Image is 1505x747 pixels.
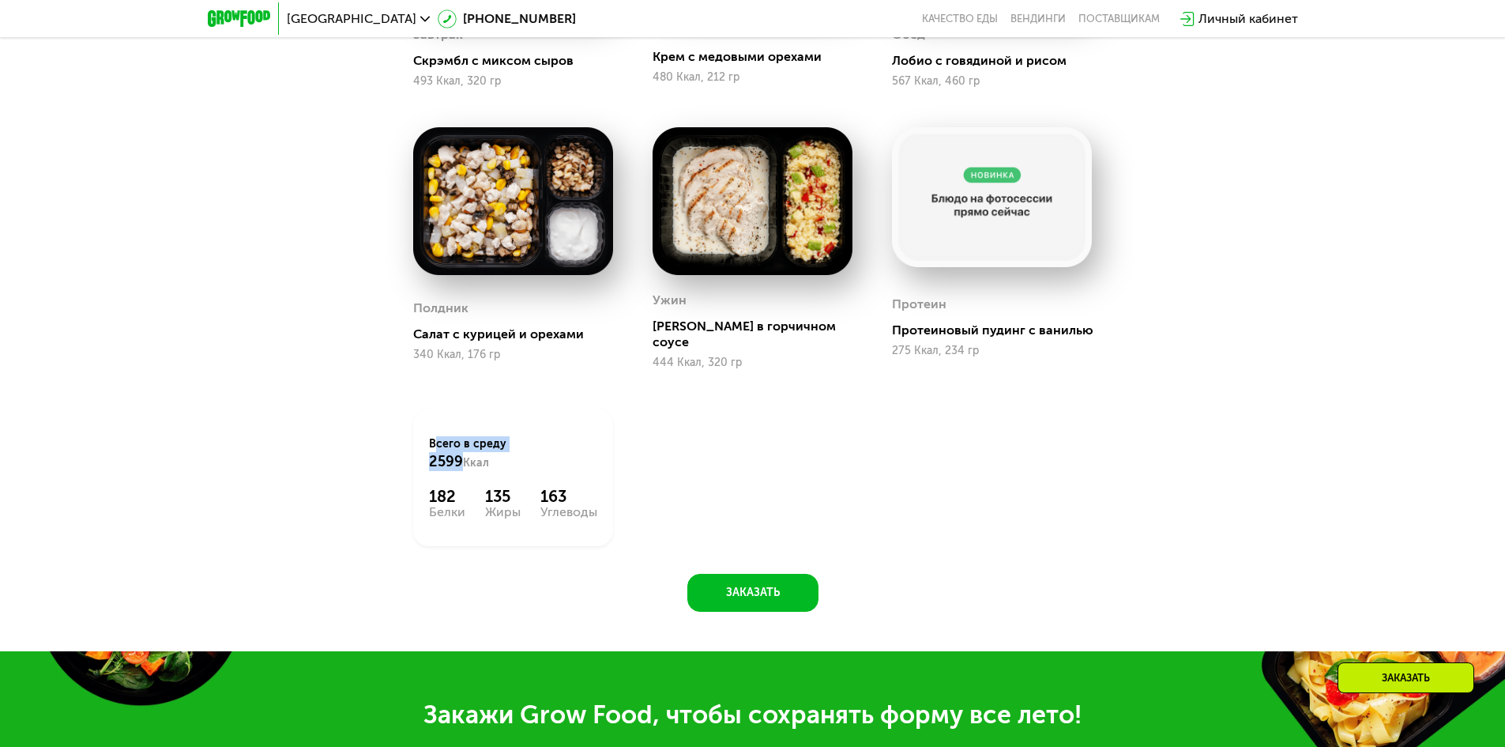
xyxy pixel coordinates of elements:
[540,506,597,519] div: Углеводы
[922,13,998,25] a: Качество еды
[653,49,865,65] div: Крем с медовыми орехами
[429,506,465,519] div: Белки
[287,13,416,25] span: [GEOGRAPHIC_DATA]
[1338,662,1474,693] div: Заказать
[687,574,818,612] button: Заказать
[1198,9,1298,28] div: Личный кабинет
[892,323,1104,338] div: Протеиновый пудинг с ванилью
[438,9,576,28] a: [PHONE_NUMBER]
[485,506,521,519] div: Жиры
[892,292,946,316] div: Протеин
[1078,13,1160,25] div: поставщикам
[429,453,463,470] span: 2599
[413,326,626,342] div: Салат с курицей и орехами
[413,53,626,69] div: Скрэмбл с миксом сыров
[413,296,468,320] div: Полдник
[485,487,521,506] div: 135
[429,436,597,471] div: Всего в среду
[463,456,489,470] span: Ккал
[892,345,1092,357] div: 275 Ккал, 234 гр
[892,75,1092,88] div: 567 Ккал, 460 гр
[413,75,613,88] div: 493 Ккал, 320 гр
[653,71,852,84] div: 480 Ккал, 212 гр
[653,319,865,350] div: [PERSON_NAME] в горчичном соусе
[653,289,687,312] div: Ужин
[413,349,613,361] div: 340 Ккал, 176 гр
[429,487,465,506] div: 182
[892,53,1104,69] div: Лобио с говядиной и рисом
[540,487,597,506] div: 163
[1010,13,1066,25] a: Вендинги
[653,357,852,369] div: 444 Ккал, 320 гр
